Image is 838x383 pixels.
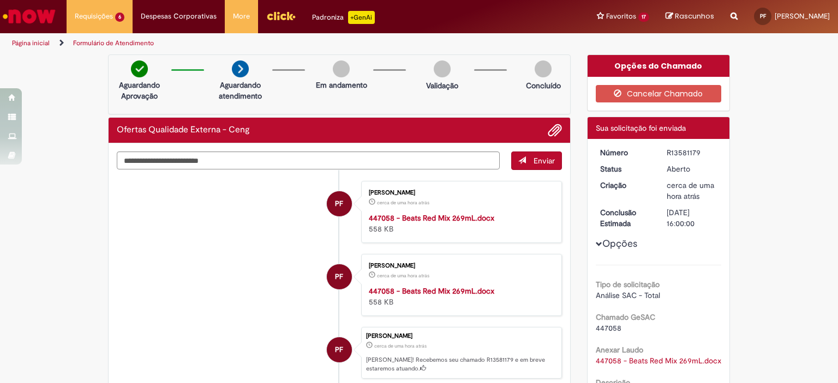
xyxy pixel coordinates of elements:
[592,147,659,158] dt: Número
[535,60,552,77] img: img-circle-grey.png
[511,151,562,170] button: Enviar
[775,11,830,21] span: [PERSON_NAME]
[667,180,714,201] span: cerca de uma hora atrás
[369,286,494,296] a: 447058 - Beats Red Mix 269mL.docx
[548,123,562,137] button: Adicionar anexos
[434,60,451,77] img: img-circle-grey.png
[596,345,643,355] b: Anexar Laudo
[374,343,427,349] time: 30/09/2025 12:07:59
[592,180,659,191] dt: Criação
[113,80,166,101] p: Aguardando Aprovação
[592,163,659,174] dt: Status
[366,333,556,339] div: [PERSON_NAME]
[369,213,494,223] a: 447058 - Beats Red Mix 269mL.docx
[141,11,217,22] span: Despesas Corporativas
[214,80,267,101] p: Aguardando atendimento
[117,125,250,135] h2: Ofertas Qualidade Externa - Ceng Histórico de tíquete
[534,156,555,166] span: Enviar
[348,11,375,24] p: +GenAi
[369,190,550,196] div: [PERSON_NAME]
[592,207,659,229] dt: Conclusão Estimada
[335,337,343,363] span: PF
[8,33,550,53] ul: Trilhas de página
[1,5,57,27] img: ServiceNow
[596,323,621,333] span: 447058
[233,11,250,22] span: More
[73,39,154,47] a: Formulário de Atendimento
[596,279,660,289] b: Tipo de solicitação
[327,264,352,289] div: Priscilla Alanna Silva de Franca
[377,272,429,279] time: 30/09/2025 12:07:38
[638,13,649,22] span: 17
[333,60,350,77] img: img-circle-grey.png
[369,285,550,307] div: 558 KB
[369,212,550,234] div: 558 KB
[131,60,148,77] img: check-circle-green.png
[335,191,343,217] span: PF
[377,272,429,279] span: cerca de uma hora atrás
[312,11,375,24] div: Padroniza
[327,191,352,216] div: Priscilla Alanna Silva de Franca
[12,39,50,47] a: Página inicial
[760,13,766,20] span: PF
[366,356,556,373] p: [PERSON_NAME]! Recebemos seu chamado R13581179 e em breve estaremos atuando.
[115,13,124,22] span: 6
[596,290,660,300] span: Análise SAC - Total
[316,80,367,90] p: Em andamento
[588,55,730,77] div: Opções do Chamado
[596,85,722,102] button: Cancelar Chamado
[369,263,550,269] div: [PERSON_NAME]
[667,163,717,174] div: Aberto
[232,60,249,77] img: arrow-next.png
[374,343,427,349] span: cerca de uma hora atrás
[117,327,562,379] li: Priscilla Alanna Silva de Franca
[675,11,714,21] span: Rascunhos
[596,356,721,366] a: Download de 447058 - Beats Red Mix 269mL.docx
[526,80,561,91] p: Concluído
[75,11,113,22] span: Requisições
[377,199,429,206] time: 30/09/2025 12:07:41
[377,199,429,206] span: cerca de uma hora atrás
[117,151,500,170] textarea: Digite sua mensagem aqui...
[596,312,655,322] b: Chamado GeSAC
[606,11,636,22] span: Favoritos
[667,207,717,229] div: [DATE] 16:00:00
[667,180,714,201] time: 30/09/2025 12:07:59
[266,8,296,24] img: click_logo_yellow_360x200.png
[596,123,686,133] span: Sua solicitação foi enviada
[327,337,352,362] div: Priscilla Alanna Silva de Franca
[667,180,717,202] div: 30/09/2025 12:07:59
[667,147,717,158] div: R13581179
[335,264,343,290] span: PF
[666,11,714,22] a: Rascunhos
[426,80,458,91] p: Validação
